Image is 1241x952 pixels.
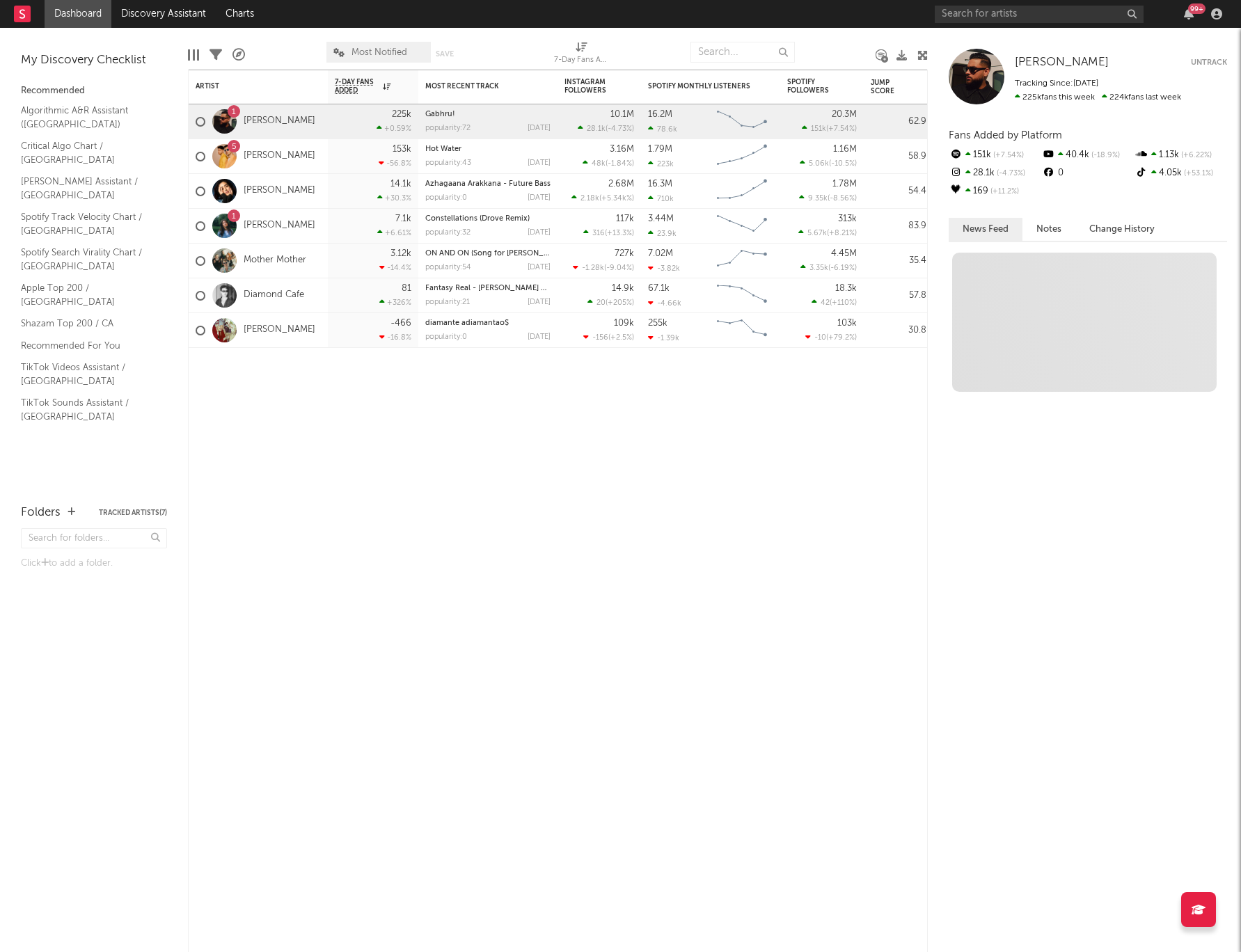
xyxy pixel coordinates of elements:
div: 7.02M [648,249,673,258]
button: Untrack [1191,56,1227,70]
span: Most Notified [351,48,407,57]
div: My Discovery Checklist [21,52,167,69]
div: 1.16M [833,145,857,154]
div: Fantasy Real - Dom Dias Remix [425,285,551,292]
div: [DATE] [528,299,551,306]
div: popularity: 43 [425,159,471,167]
div: 40.4k [1041,146,1134,164]
div: 81 [402,284,411,293]
div: 727k [615,249,634,258]
div: -466 [390,319,411,328]
a: [PERSON_NAME] Assistant / [GEOGRAPHIC_DATA] [21,174,153,203]
span: 20 [596,299,606,307]
button: Tracked Artists(7) [99,509,167,516]
div: ( ) [802,124,857,133]
span: 2.18k [580,195,599,203]
a: Azhagaana Arakkana - Future Bass [425,180,551,188]
div: [DATE] [528,194,551,202]
div: Instagram Followers [564,78,613,95]
a: Mother Mother [244,255,306,267]
a: [PERSON_NAME] [244,150,315,162]
span: +7.54 % [991,152,1024,159]
span: -1.28k [582,264,604,272]
span: +5.34k % [601,195,632,203]
div: +326 % [379,298,411,307]
div: [DATE] [528,125,551,132]
span: +2.5 % [610,334,632,342]
div: 7-Day Fans Added (7-Day Fans Added) [554,35,610,75]
div: 14.9k [612,284,634,293]
div: 67.1k [648,284,670,293]
svg: Chart title [711,104,773,139]
button: Filter by Instagram Followers [620,79,634,93]
div: -3.82k [648,264,680,273]
div: Edit Columns [188,35,199,75]
div: 4.05k [1135,164,1227,182]
div: 30.8 [871,322,926,339]
div: ( ) [583,333,634,342]
input: Search for artists [935,6,1144,23]
a: Constellations (Drove Remix) [425,215,530,223]
div: 57.8 [871,287,926,304]
div: A&R Pipeline [232,35,245,75]
div: ( ) [800,263,857,272]
div: 313k [838,214,857,223]
a: [PERSON_NAME] [244,116,315,127]
div: 169 [949,182,1041,200]
button: Filter by Jump Score [912,80,926,94]
span: Tracking Since: [DATE] [1015,79,1098,88]
span: 225k fans this week [1015,93,1095,102]
div: Jump Score [871,79,906,95]
button: Notes [1022,218,1075,241]
div: ( ) [805,333,857,342]
span: -4.73 % [995,170,1025,177]
div: Most Recent Track [425,82,530,90]
a: Recommended For You [21,338,153,354]
button: Filter by 7-Day Fans Added [397,79,411,93]
div: 35.4 [871,253,926,269]
div: 3.16M [610,145,634,154]
div: ( ) [573,263,634,272]
span: 42 [821,299,830,307]
div: 16.2M [648,110,672,119]
div: ( ) [571,193,634,203]
div: ( ) [798,228,857,237]
div: popularity: 54 [425,264,471,271]
span: -18.9 % [1089,152,1120,159]
div: 16.3M [648,180,672,189]
a: Hot Water [425,145,461,153]
div: 1.13k [1135,146,1227,164]
span: 3.35k [809,264,828,272]
span: 28.1k [587,125,606,133]
div: Folders [21,505,61,521]
a: diamante adiamantao$ [425,319,509,327]
a: [PERSON_NAME] [1015,56,1109,70]
span: -9.04 % [606,264,632,272]
div: 151k [949,146,1041,164]
div: 18.3k [835,284,857,293]
a: Critical Algo Chart / [GEOGRAPHIC_DATA] [21,138,153,167]
button: Filter by Most Recent Track [537,79,551,93]
div: Spotify Monthly Listeners [648,82,752,90]
div: ( ) [583,228,634,237]
button: 99+ [1184,8,1194,19]
a: Spotify Track Velocity Chart / [GEOGRAPHIC_DATA] [21,209,153,238]
button: Change History [1075,218,1169,241]
div: Hot Water [425,145,551,153]
svg: Chart title [711,244,773,278]
div: 28.1k [949,164,1041,182]
button: Save [436,50,454,58]
span: +6.22 % [1179,152,1212,159]
span: -10 [814,334,826,342]
span: -156 [592,334,608,342]
div: -14.4 % [379,263,411,272]
span: [PERSON_NAME] [1015,56,1109,68]
div: [DATE] [528,229,551,237]
span: -1.84 % [608,160,632,168]
div: -4.66k [648,299,681,308]
a: [PERSON_NAME] [244,185,315,197]
span: +8.21 % [829,230,855,237]
div: [DATE] [528,264,551,271]
div: 0 [1041,164,1134,182]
